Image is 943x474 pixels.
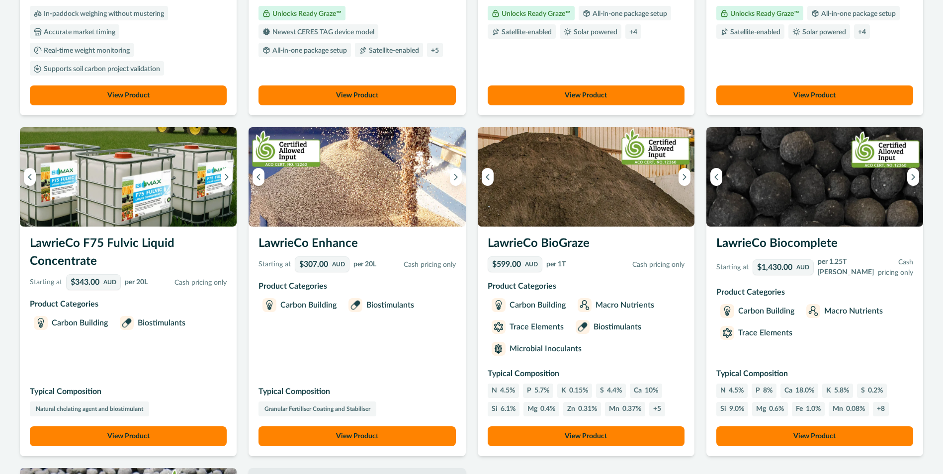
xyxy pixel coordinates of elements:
p: per 1.25T [PERSON_NAME] [818,257,874,278]
a: View Product [30,85,227,105]
p: AUD [332,261,345,267]
p: K [561,386,566,396]
p: + 8 [877,404,885,414]
p: S [861,386,865,396]
p: Unlocks Ready Graze™ [270,10,342,17]
p: Si [720,404,726,414]
p: + 4 [629,29,637,36]
p: Natural chelating agent and biostimulant [36,404,143,413]
img: Biostimulants [122,318,132,328]
p: 18.0% [795,386,814,396]
button: Next image [679,168,690,186]
p: 5.7% [534,386,549,396]
p: Ca [634,386,642,396]
p: Cash pricing only [878,257,913,278]
button: View Product [258,85,455,105]
p: S [600,386,604,396]
p: Si [492,404,498,414]
p: Typical Composition [258,386,455,397]
p: Biostimulants [138,317,185,329]
p: P [527,386,531,396]
p: Product Categories [488,280,685,292]
p: Zn [567,404,575,414]
button: View Product [488,426,685,446]
p: $307.00 [299,260,328,268]
p: Unlocks Ready Graze™ [500,10,571,17]
p: $1,430.00 [757,263,792,271]
img: Trace Elements [722,328,732,338]
p: 0.37% [622,404,641,414]
p: per 1T [546,259,566,270]
p: AUD [525,261,538,267]
p: Carbon Building [280,299,337,311]
button: View Product [258,426,455,446]
p: All-in-one package setup [819,10,896,17]
p: Cash pricing only [380,260,455,270]
p: Carbon Building [52,317,108,329]
img: Carbon Building [36,318,46,328]
button: View Product [488,85,685,105]
p: Product Categories [258,280,455,292]
a: View Product [716,85,913,105]
p: 0.6% [769,404,784,414]
p: Granular Fertiliser Coating and Stabiliser [264,404,370,413]
p: Cash pricing only [570,260,685,270]
p: $343.00 [71,278,99,286]
p: Satellite-enabled [367,47,419,54]
button: Previous image [24,168,36,186]
p: N [492,386,497,396]
p: + 4 [858,29,866,36]
p: AUD [796,264,809,270]
p: Biostimulants [366,299,414,311]
button: Previous image [482,168,494,186]
p: Typical Composition [716,368,913,380]
button: View Product [716,426,913,446]
p: Ca [784,386,792,396]
img: Carbon Building [494,300,504,310]
p: Microbial Inoculants [510,343,582,355]
p: 4.5% [500,386,515,396]
p: Macro Nutrients [596,299,654,311]
button: Next image [907,168,919,186]
img: Biostimulants [350,300,360,310]
p: Cash pricing only [152,278,227,288]
p: + 5 [431,47,439,54]
button: Previous image [710,168,722,186]
p: K [826,386,831,396]
p: Supports soil carbon project validation [42,66,160,73]
p: AUD [103,279,116,285]
button: Next image [450,168,462,186]
p: 8% [763,386,772,396]
img: Carbon Building [722,306,732,316]
p: 1.0% [806,404,821,414]
p: Newest CERES TAG device model [270,29,374,36]
img: Biostimulants [578,322,588,332]
p: 6.1% [501,404,515,414]
p: Trace Elements [738,327,792,339]
p: per 20L [125,277,148,288]
button: View Product [30,426,227,446]
p: + 5 [653,404,661,414]
h3: LawrieCo Enhance [258,235,455,256]
p: 0.31% [578,404,597,414]
p: 10% [645,386,658,396]
p: Starting at [716,262,749,273]
p: Accurate market timing [42,29,115,36]
p: Biostimulants [594,321,641,333]
p: 9.0% [729,404,744,414]
p: Solar powered [800,29,846,36]
button: Next image [221,168,233,186]
p: Typical Composition [488,368,685,380]
p: $599.00 [492,260,521,268]
img: Macro Nutrients [580,300,590,310]
h3: LawrieCo BioGraze [488,235,685,256]
p: Satellite-enabled [728,29,780,36]
p: Solar powered [572,29,617,36]
h3: LawrieCo F75 Fulvic Liquid Concentrate [30,235,227,274]
p: N [720,386,726,396]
